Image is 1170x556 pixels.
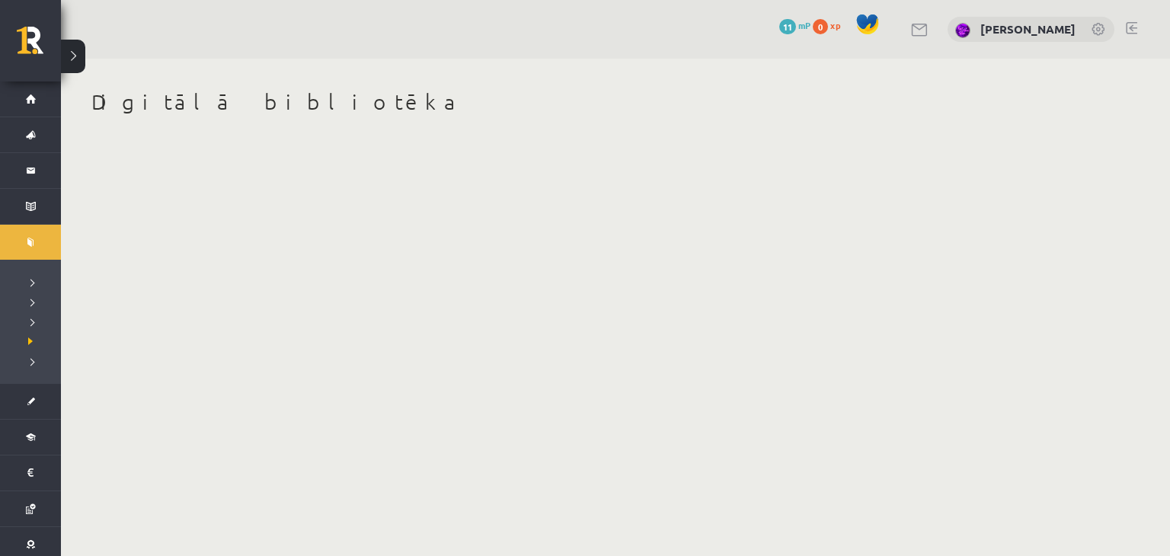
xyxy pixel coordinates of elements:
[779,19,796,34] span: 11
[779,19,810,31] a: 11 mP
[17,27,61,65] a: Rīgas 1. Tālmācības vidusskola
[955,23,970,38] img: Marija Nicmane
[830,19,840,31] span: xp
[813,19,848,31] a: 0 xp
[980,21,1076,37] a: [PERSON_NAME]
[91,89,1066,115] h1: Digitālā bibliotēka
[813,19,828,34] span: 0
[798,19,810,31] span: mP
